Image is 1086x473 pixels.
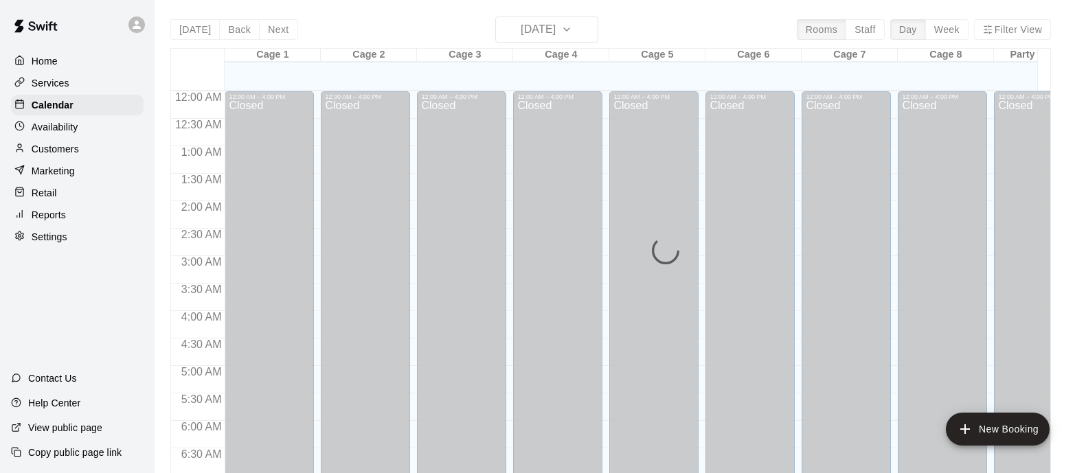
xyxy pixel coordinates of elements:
span: 12:00 AM [172,91,225,103]
span: 12:30 AM [172,119,225,130]
span: 3:30 AM [178,284,225,295]
span: 3:00 AM [178,256,225,268]
div: Cage 2 [321,49,417,62]
p: Marketing [32,164,75,178]
div: 12:00 AM – 4:00 PM [806,93,887,100]
p: Calendar [32,98,73,112]
span: 2:30 AM [178,229,225,240]
a: Customers [11,139,144,159]
span: 1:00 AM [178,146,225,158]
p: Help Center [28,396,80,410]
p: Reports [32,208,66,222]
div: 12:00 AM – 4:00 PM [229,93,310,100]
p: Settings [32,230,67,244]
p: Availability [32,120,78,134]
div: Cage 6 [705,49,802,62]
div: 12:00 AM – 4:00 PM [613,93,694,100]
span: 2:00 AM [178,201,225,213]
span: 5:00 AM [178,366,225,378]
a: Home [11,51,144,71]
div: Cage 8 [898,49,994,62]
p: Home [32,54,58,68]
span: 4:30 AM [178,338,225,350]
span: 1:30 AM [178,174,225,185]
div: 12:00 AM – 4:00 PM [325,93,406,100]
div: Cage 4 [513,49,609,62]
button: add [946,413,1050,446]
div: Cage 3 [417,49,513,62]
div: 12:00 AM – 4:00 PM [998,93,1079,100]
p: Retail [32,186,57,200]
p: Customers [32,142,79,156]
div: 12:00 AM – 4:00 PM [517,93,598,100]
div: Cage 5 [609,49,705,62]
div: 12:00 AM – 4:00 PM [710,93,791,100]
a: Retail [11,183,144,203]
a: Availability [11,117,144,137]
span: 6:00 AM [178,421,225,432]
a: Marketing [11,161,144,181]
p: Copy public page link [28,446,122,459]
div: 12:00 AM – 4:00 PM [902,93,983,100]
div: 12:00 AM – 4:00 PM [421,93,502,100]
span: 4:00 AM [178,311,225,323]
p: Contact Us [28,371,77,385]
div: Cage 7 [802,49,898,62]
div: Cage 1 [225,49,321,62]
a: Reports [11,205,144,225]
p: View public page [28,421,102,435]
a: Services [11,73,144,93]
a: Settings [11,227,144,247]
span: 5:30 AM [178,393,225,405]
span: 6:30 AM [178,448,225,460]
p: Services [32,76,69,90]
a: Calendar [11,95,144,115]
